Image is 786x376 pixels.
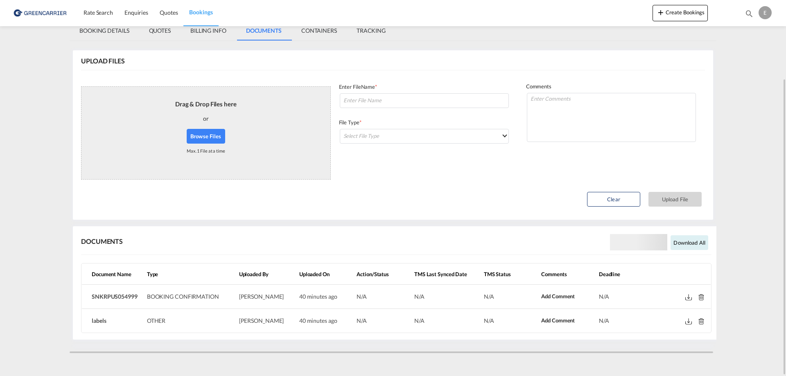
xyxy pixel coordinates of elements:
div: UPLOAD FILES [81,56,125,65]
td: [PERSON_NAME] [236,285,296,309]
button: icon-plus 400-fgCreate Bookings [653,5,708,21]
md-icon: Delete [698,318,705,324]
th: Uploaded On [296,264,354,285]
span: N/A [599,317,609,324]
div: Max. 1 File at a time [187,144,225,158]
td: OTHER [144,309,236,333]
div: Comments [526,83,697,92]
td: [PERSON_NAME] [236,309,296,333]
md-select: Select File Type [340,129,509,144]
td: N/A [411,285,481,309]
span: labels [92,317,106,324]
th: Deadline [596,264,653,285]
div: Drag & Drop Files here [175,100,237,108]
div: N/A [484,317,535,325]
body: Editor, editor2 [8,8,187,17]
div: N/A [357,317,408,325]
md-icon: Download [685,294,692,300]
md-tab-item: DOCUMENTS [236,21,291,41]
img: e39c37208afe11efa9cb1d7a6ea7d6f5.png [12,4,68,22]
md-tab-item: QUOTES [139,21,181,41]
span: Add Comment [541,317,575,324]
md-tab-item: BOOKING DETAILS [70,21,139,41]
md-icon: Download [685,318,692,324]
md-icon: icon-magnify [745,9,754,18]
td: N/A [411,309,481,333]
div: N/A [484,293,535,301]
button: Upload File [648,192,702,207]
div: N/A [357,293,408,301]
span: SNKRPUS054999 [92,293,138,300]
button: Clear [587,192,640,207]
span: Bookings [189,9,212,16]
div: or [203,108,209,129]
span: Quotes [160,9,178,16]
td: 40 minutes ago [296,309,354,333]
input: Enter File Name [340,93,509,108]
md-tab-item: CONTAINERS [291,21,347,41]
th: Action/Status [353,264,411,285]
th: Type [144,264,236,285]
md-tab-item: BILLING INFO [181,21,236,41]
div: icon-magnify [745,9,754,21]
md-pagination-wrapper: Use the left and right arrow keys to navigate between tabs [70,21,395,41]
md-tab-item: TRACKING [347,21,395,41]
md-icon: Delete [698,294,705,300]
button: Browse Files [187,129,225,144]
div: DOCUMENTS [81,237,123,246]
th: TMS Status [481,264,538,285]
th: Document Name [82,264,144,285]
div: E [759,6,772,19]
th: Uploaded By [236,264,296,285]
th: TMS Last Synced Date [411,264,481,285]
th: Comments [538,264,596,285]
span: Enquiries [124,9,148,16]
span: Rate Search [84,9,113,16]
span: N/A [599,293,609,300]
button: Download all [671,235,708,250]
td: BOOKING CONFIRMATION [144,285,236,309]
div: File Type [339,119,510,128]
span: Add Comment [541,293,575,299]
div: Enter FileName [339,83,510,92]
md-icon: icon-plus 400-fg [656,7,666,17]
td: 40 minutes ago [296,285,354,309]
